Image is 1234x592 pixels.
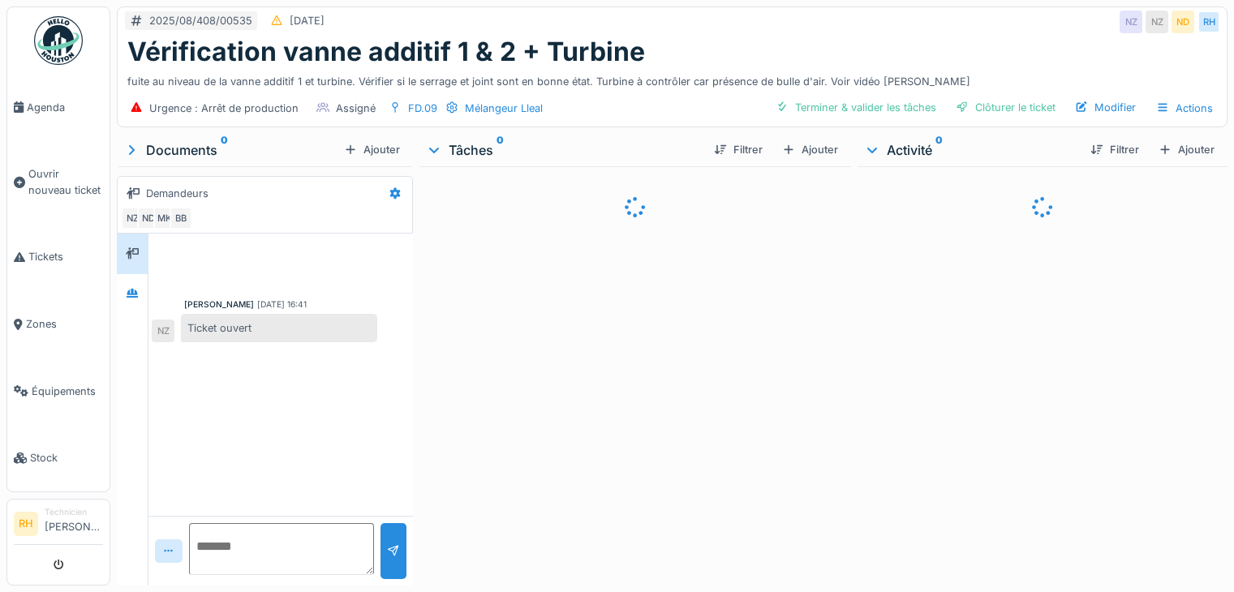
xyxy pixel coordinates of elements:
[7,74,110,141] a: Agenda
[127,36,645,67] h1: Vérification vanne additif 1 & 2 + Turbine
[776,139,845,161] div: Ajouter
[949,97,1062,118] div: Clôturer le ticket
[28,166,103,197] span: Ouvrir nouveau ticket
[7,358,110,425] a: Équipements
[181,314,377,342] div: Ticket ouvert
[1152,139,1221,161] div: Ajouter
[45,506,103,541] li: [PERSON_NAME]
[170,207,192,230] div: BB
[338,139,406,161] div: Ajouter
[127,67,1217,89] div: fuite au niveau de la vanne additif 1 et turbine. Vérifier si le serrage et joint sont en bonne é...
[14,512,38,536] li: RH
[7,141,110,224] a: Ouvrir nouveau ticket
[137,207,160,230] div: ND
[27,100,103,115] span: Agenda
[28,249,103,264] span: Tickets
[1120,11,1142,33] div: NZ
[1172,11,1194,33] div: ND
[30,450,103,465] span: Stock
[408,101,437,116] div: FD.09
[7,224,110,291] a: Tickets
[45,506,103,518] div: Technicien
[26,316,103,332] span: Zones
[123,140,338,160] div: Documents
[935,140,943,160] sup: 0
[769,97,943,118] div: Terminer & valider les tâches
[184,298,254,311] div: [PERSON_NAME]
[1068,97,1142,118] div: Modifier
[465,101,543,116] div: Mélangeur Lleal
[146,186,209,201] div: Demandeurs
[152,320,174,342] div: NZ
[1084,139,1146,161] div: Filtrer
[707,139,769,161] div: Filtrer
[149,13,252,28] div: 2025/08/408/00535
[14,506,103,545] a: RH Technicien[PERSON_NAME]
[257,298,307,311] div: [DATE] 16:41
[497,140,504,160] sup: 0
[7,290,110,358] a: Zones
[121,207,144,230] div: NZ
[864,140,1077,160] div: Activité
[32,384,103,399] span: Équipements
[1146,11,1168,33] div: NZ
[7,425,110,492] a: Stock
[153,207,176,230] div: MK
[1197,11,1220,33] div: RH
[426,140,701,160] div: Tâches
[290,13,325,28] div: [DATE]
[149,101,299,116] div: Urgence : Arrêt de production
[221,140,228,160] sup: 0
[1149,97,1220,120] div: Actions
[336,101,376,116] div: Assigné
[34,16,83,65] img: Badge_color-CXgf-gQk.svg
